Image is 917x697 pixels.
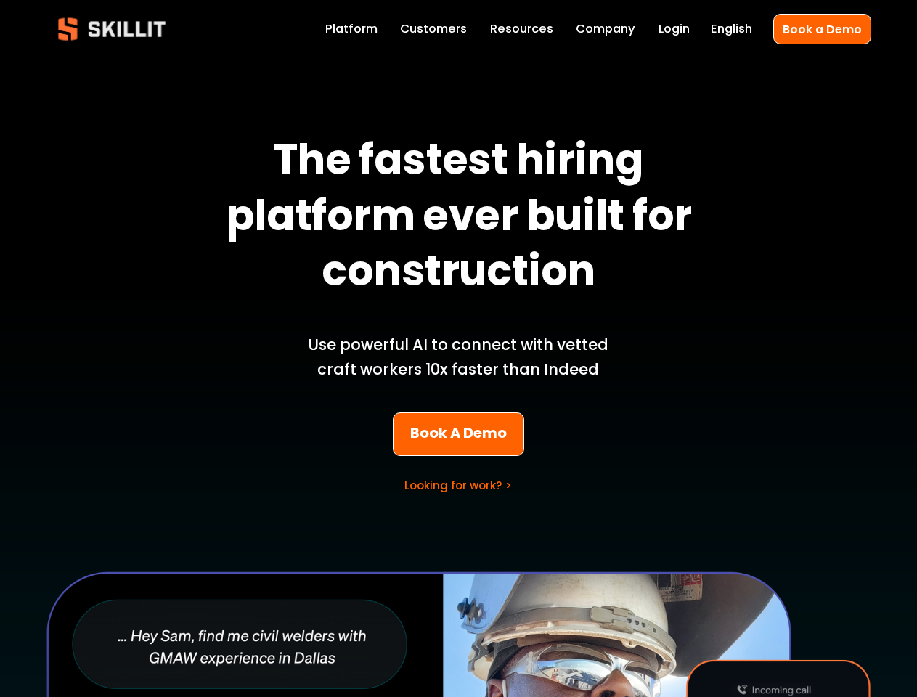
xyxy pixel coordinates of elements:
a: Book a Demo [773,14,871,44]
a: Platform [325,19,378,39]
img: Skillit [46,7,178,51]
div: language picker [711,19,752,39]
a: Customers [400,19,467,39]
span: English [711,20,752,38]
a: folder dropdown [490,19,553,39]
span: Resources [490,20,553,38]
a: Looking for work? > [404,478,512,493]
a: Book A Demo [393,412,523,456]
strong: The fastest hiring platform ever built for construction [226,128,700,311]
a: Login [659,19,690,39]
a: Company [576,19,635,39]
p: Use powerful AI to connect with vetted craft workers 10x faster than Indeed [289,333,628,382]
